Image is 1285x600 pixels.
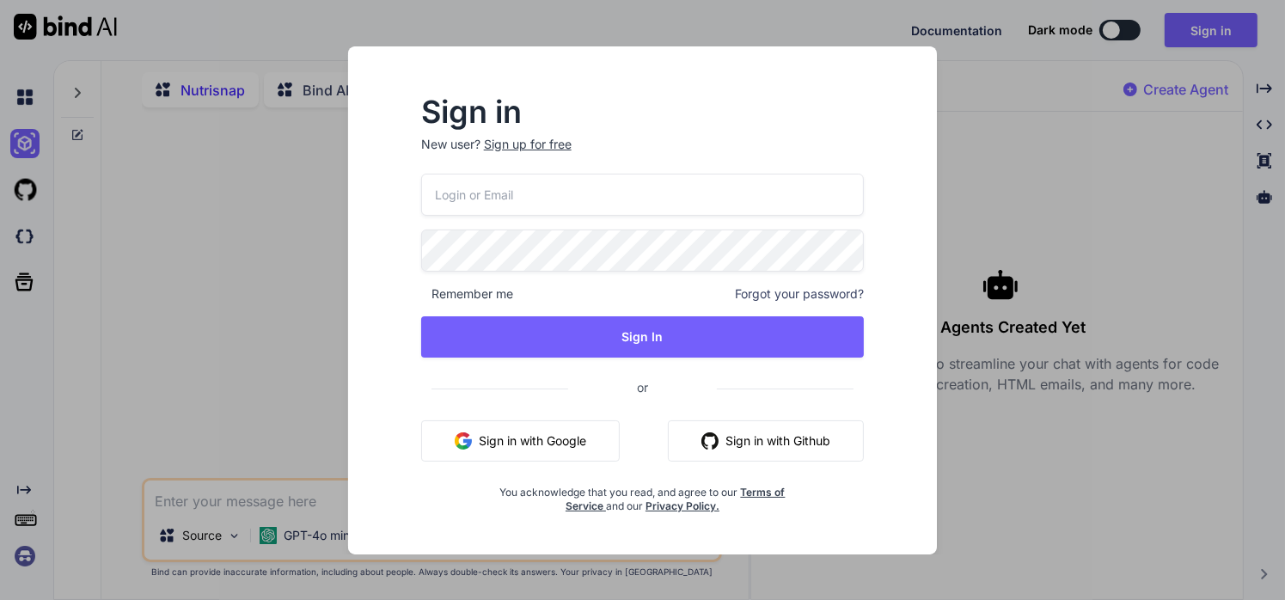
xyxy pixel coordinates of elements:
button: Sign in with Google [421,420,620,462]
img: github [701,432,719,450]
img: google [455,432,472,450]
button: Sign In [421,316,865,358]
span: or [568,366,717,408]
span: Forgot your password? [735,285,864,303]
a: Terms of Service [566,486,786,512]
div: Sign up for free [484,136,572,153]
div: You acknowledge that you read, and agree to our and our [495,475,791,513]
span: Remember me [421,285,513,303]
a: Privacy Policy. [646,499,719,512]
button: Sign in with Github [668,420,864,462]
input: Login or Email [421,174,865,216]
h2: Sign in [421,98,865,126]
p: New user? [421,136,865,174]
